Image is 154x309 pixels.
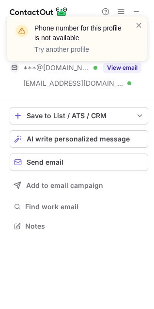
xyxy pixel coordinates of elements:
[10,107,148,124] button: save-profile-one-click
[27,158,63,166] span: Send email
[10,219,148,233] button: Notes
[34,23,123,43] header: Phone number for this profile is not available
[27,112,131,120] div: Save to List / ATS / CRM
[27,135,130,143] span: AI write personalized message
[14,23,30,39] img: warning
[10,6,68,17] img: ContactOut v5.3.10
[25,222,144,231] span: Notes
[25,202,144,211] span: Find work email
[34,45,123,54] p: Try another profile
[23,79,124,88] span: [EMAIL_ADDRESS][DOMAIN_NAME]
[26,182,103,189] span: Add to email campaign
[10,130,148,148] button: AI write personalized message
[10,177,148,194] button: Add to email campaign
[10,200,148,214] button: Find work email
[10,154,148,171] button: Send email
